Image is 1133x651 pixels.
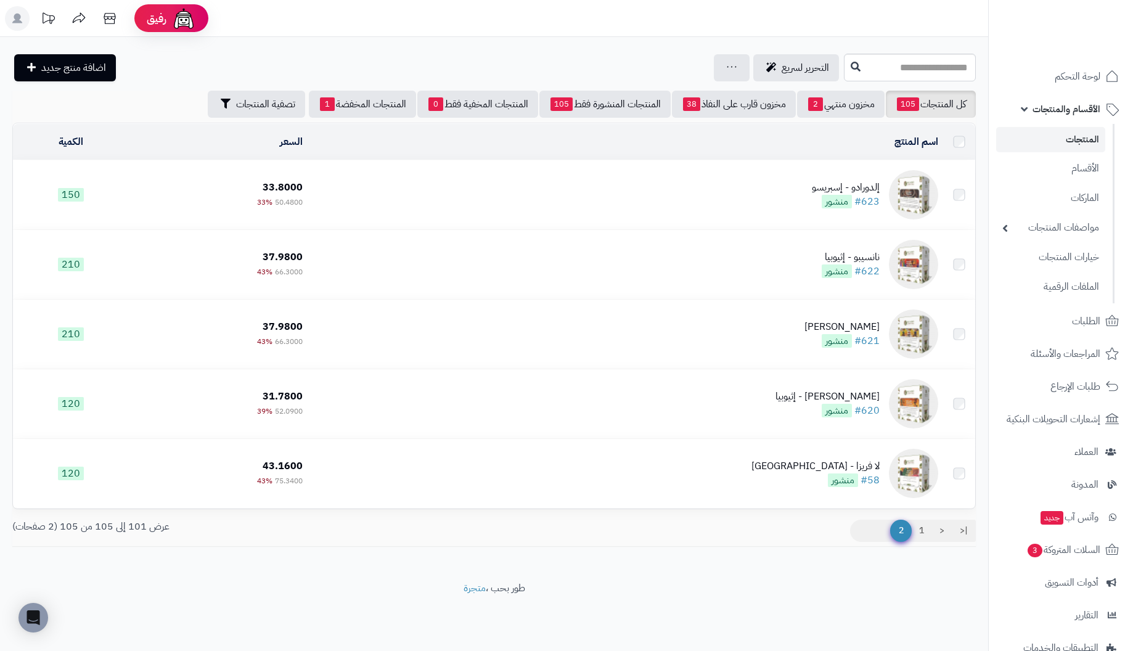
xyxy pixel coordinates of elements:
div: لا فريزا - [GEOGRAPHIC_DATA] [751,459,880,473]
span: منشور [822,195,852,208]
a: مخزون منتهي2 [797,91,885,118]
a: المراجعات والأسئلة [996,339,1126,369]
span: 66.3000 [275,336,303,347]
span: اضافة منتج جديد [41,60,106,75]
a: المنتجات المخفية فقط0 [417,91,538,118]
span: تصفية المنتجات [236,97,295,112]
a: التحرير لسريع [753,54,839,81]
span: 105 [897,97,919,111]
span: الأقسام والمنتجات [1033,100,1100,118]
a: مخزون قارب على النفاذ38 [672,91,796,118]
img: كيفي تينيا - إثيوبيا [889,379,938,428]
a: الأقسام [996,155,1105,182]
div: Open Intercom Messenger [18,603,48,633]
a: تحديثات المنصة [33,6,63,34]
img: إلدورادو - إسبريسو [889,170,938,219]
span: 105 [550,97,573,111]
span: جديد [1041,511,1063,525]
span: 210 [58,327,84,341]
span: التقارير [1075,607,1098,624]
a: 1 [911,520,932,542]
div: إلدورادو - إسبريسو [812,181,880,195]
span: 1 [320,97,335,111]
span: إشعارات التحويلات البنكية [1007,411,1100,428]
span: 43% [257,336,272,347]
span: التحرير لسريع [782,60,829,75]
span: طلبات الإرجاع [1050,378,1100,395]
span: 50.4800 [275,197,303,208]
span: 43% [257,475,272,486]
a: |< [952,520,976,542]
a: #623 [854,194,880,209]
span: المراجعات والأسئلة [1031,345,1100,362]
span: 0 [428,97,443,111]
span: 3 [1028,544,1042,557]
span: أدوات التسويق [1045,574,1098,591]
span: 150 [58,188,84,202]
a: السلات المتروكة3 [996,535,1126,565]
span: رفيق [147,11,166,26]
a: التقارير [996,600,1126,630]
span: 2 [890,520,912,542]
span: 66.3000 [275,266,303,277]
img: ai-face.png [171,6,196,31]
a: #620 [854,403,880,418]
button: تصفية المنتجات [208,91,305,118]
span: منشور [822,264,852,278]
a: إشعارات التحويلات البنكية [996,404,1126,434]
span: منشور [822,404,852,417]
a: متجرة [464,581,486,596]
span: لوحة التحكم [1055,68,1100,85]
a: السعر [280,134,303,149]
span: 120 [58,467,84,480]
a: #621 [854,334,880,348]
span: 43.1600 [263,459,303,473]
span: 39% [257,406,272,417]
div: [PERSON_NAME] [804,320,880,334]
a: #58 [861,473,880,488]
span: 33.8000 [263,180,303,195]
a: #622 [854,264,880,279]
a: أدوات التسويق [996,568,1126,597]
a: طلبات الإرجاع [996,372,1126,401]
span: 33% [257,197,272,208]
a: كل المنتجات105 [886,91,976,118]
a: لوحة التحكم [996,62,1126,91]
a: المنتجات المنشورة فقط105 [539,91,671,118]
a: المنتجات [996,127,1105,152]
span: المدونة [1071,476,1098,493]
a: اضافة منتج جديد [14,54,116,81]
span: السلات المتروكة [1026,541,1100,559]
span: 37.9800 [263,319,303,334]
a: الملفات الرقمية [996,274,1105,300]
a: وآتس آبجديد [996,502,1126,532]
span: 38 [683,97,700,111]
div: عرض 101 إلى 105 من 105 (2 صفحات) [3,520,494,534]
span: 120 [58,397,84,411]
div: [PERSON_NAME] - إثيوبيا [775,390,880,404]
a: الطلبات [996,306,1126,336]
span: 31.7800 [263,389,303,404]
a: اسم المنتج [894,134,938,149]
a: العملاء [996,437,1126,467]
img: نانسيبو - إثيوبيا [889,240,938,289]
span: 43% [257,266,272,277]
a: المنتجات المخفضة1 [309,91,416,118]
a: الكمية [59,134,83,149]
img: ماكيتا - يوغندا [889,309,938,359]
div: نانسيبو - إثيوبيا [822,250,880,264]
span: 2 [808,97,823,111]
a: المدونة [996,470,1126,499]
span: 210 [58,258,84,271]
span: منشور [828,473,858,487]
a: خيارات المنتجات [996,244,1105,271]
span: وآتس آب [1039,509,1098,526]
span: 75.3400 [275,475,303,486]
span: منشور [822,334,852,348]
img: لا فريزا - كولومبيا [889,449,938,498]
a: الماركات [996,185,1105,211]
span: 37.9800 [263,250,303,264]
a: < [931,520,952,542]
span: الطلبات [1072,313,1100,330]
span: العملاء [1074,443,1098,461]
